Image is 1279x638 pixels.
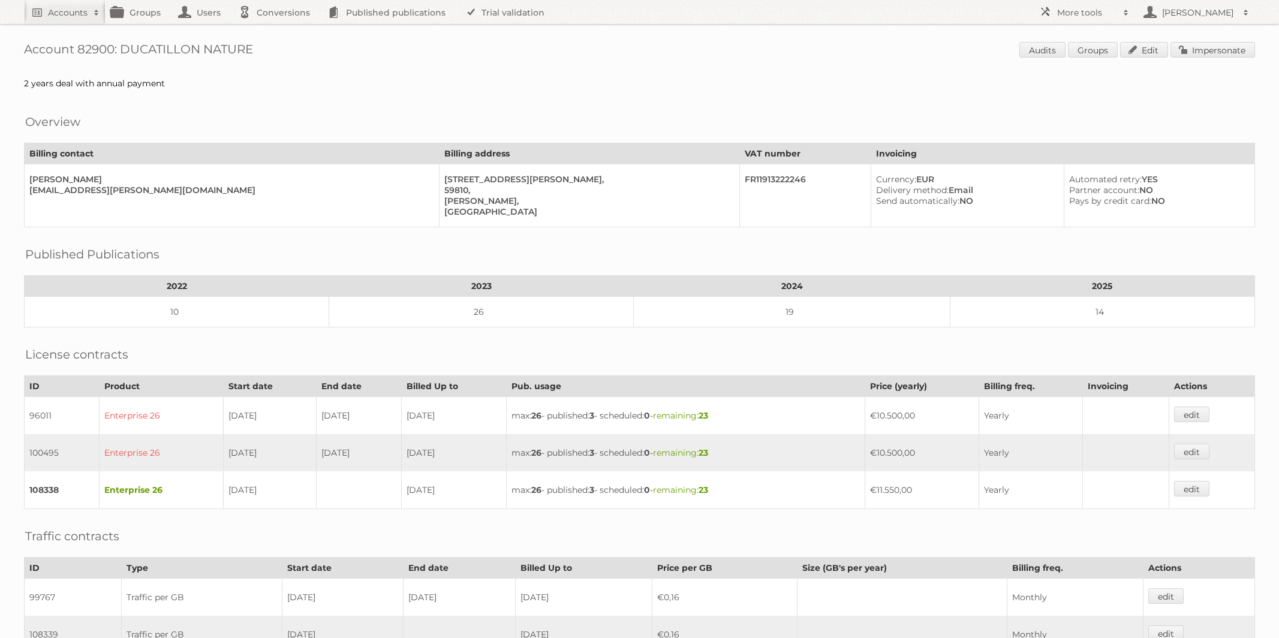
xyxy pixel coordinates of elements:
[29,185,429,195] div: [EMAIL_ADDRESS][PERSON_NAME][DOMAIN_NAME]
[1174,407,1209,422] a: edit
[797,558,1007,579] th: Size (GB's per year)
[515,558,652,579] th: Billed Up to
[699,447,708,458] strong: 23
[25,143,440,164] th: Billing contact
[1069,195,1151,206] span: Pays by credit card:
[506,376,865,397] th: Pub. usage
[25,471,100,509] td: 108338
[531,484,541,495] strong: 26
[876,195,959,206] span: Send automatically:
[1174,444,1209,459] a: edit
[25,245,160,263] h2: Published Publications
[25,376,100,397] th: ID
[644,447,650,458] strong: 0
[1148,588,1184,604] a: edit
[515,579,652,616] td: [DATE]
[653,410,708,421] span: remaining:
[950,297,1254,327] td: 14
[531,447,541,458] strong: 26
[1170,42,1255,58] a: Impersonate
[652,579,798,616] td: €0,16
[402,434,507,471] td: [DATE]
[25,397,100,435] td: 96011
[25,434,100,471] td: 100495
[979,376,1083,397] th: Billing freq.
[699,410,708,421] strong: 23
[506,434,865,471] td: max: - published: - scheduled: -
[1159,7,1237,19] h2: [PERSON_NAME]
[282,579,404,616] td: [DATE]
[121,579,282,616] td: Traffic per GB
[316,376,401,397] th: End date
[1007,579,1143,616] td: Monthly
[25,558,122,579] th: ID
[24,78,1255,89] div: 2 years deal with annual payment
[224,434,316,471] td: [DATE]
[316,397,401,435] td: [DATE]
[121,558,282,579] th: Type
[634,297,950,327] td: 19
[404,579,515,616] td: [DATE]
[402,471,507,509] td: [DATE]
[100,376,224,397] th: Product
[653,447,708,458] span: remaining:
[652,558,798,579] th: Price per GB
[444,174,730,185] div: [STREET_ADDRESS][PERSON_NAME],
[1143,558,1254,579] th: Actions
[865,434,979,471] td: €10.500,00
[876,195,1054,206] div: NO
[1068,42,1118,58] a: Groups
[24,42,1255,60] h1: Account 82900: DUCATILLON NATURE
[979,397,1083,435] td: Yearly
[444,195,730,206] div: [PERSON_NAME],
[739,143,871,164] th: VAT number
[224,471,316,509] td: [DATE]
[634,276,950,297] th: 2024
[589,447,594,458] strong: 3
[329,297,634,327] td: 26
[644,410,650,421] strong: 0
[100,397,224,435] td: Enterprise 26
[739,164,871,227] td: FR11913222246
[25,276,329,297] th: 2022
[25,579,122,616] td: 99767
[865,471,979,509] td: €11.550,00
[329,276,634,297] th: 2023
[644,484,650,495] strong: 0
[1069,174,1245,185] div: YES
[653,484,708,495] span: remaining:
[48,7,88,19] h2: Accounts
[444,206,730,217] div: [GEOGRAPHIC_DATA]
[865,376,979,397] th: Price (yearly)
[871,143,1254,164] th: Invoicing
[876,174,916,185] span: Currency:
[1069,174,1142,185] span: Automated retry:
[1007,558,1143,579] th: Billing freq.
[531,410,541,421] strong: 26
[506,471,865,509] td: max: - published: - scheduled: -
[1083,376,1169,397] th: Invoicing
[100,471,224,509] td: Enterprise 26
[1069,185,1245,195] div: NO
[25,297,329,327] td: 10
[282,558,404,579] th: Start date
[950,276,1254,297] th: 2025
[444,185,730,195] div: 59810,
[1019,42,1066,58] a: Audits
[876,174,1054,185] div: EUR
[865,397,979,435] td: €10.500,00
[402,397,507,435] td: [DATE]
[1057,7,1117,19] h2: More tools
[506,397,865,435] td: max: - published: - scheduled: -
[699,484,708,495] strong: 23
[316,434,401,471] td: [DATE]
[25,527,119,545] h2: Traffic contracts
[979,434,1083,471] td: Yearly
[404,558,515,579] th: End date
[440,143,740,164] th: Billing address
[589,484,594,495] strong: 3
[876,185,1054,195] div: Email
[1069,195,1245,206] div: NO
[25,113,80,131] h2: Overview
[979,471,1083,509] td: Yearly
